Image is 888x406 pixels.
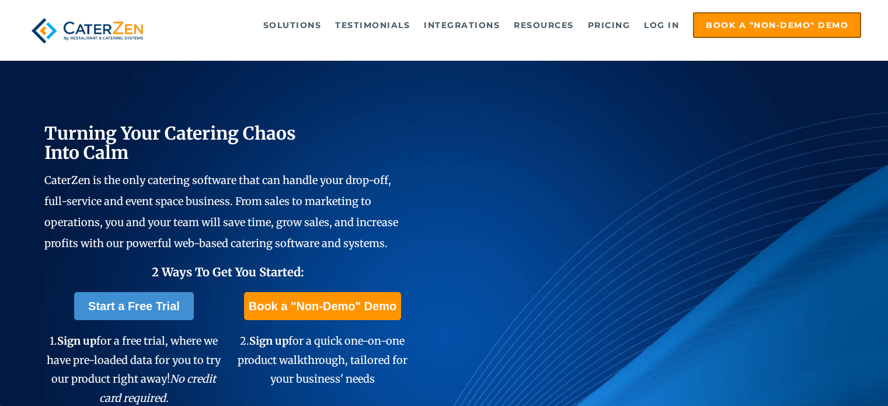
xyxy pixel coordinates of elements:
span: CaterZen is the only catering software that can handle your drop-off, full-service and event spac... [44,173,398,250]
a: Testimonials [329,13,416,37]
span: Sign up [57,334,96,348]
span: Turning Your Catering Chaos Into Calm [44,122,296,164]
span: 1. for a free trial, where we have pre-loaded data for you to try our product right away! [47,334,221,404]
a: Log in [638,13,685,37]
em: No credit card required. [99,372,217,404]
a: Resources [508,13,580,37]
a: Solutions [257,13,328,37]
span: Sign up [249,334,288,348]
div: Navigation Menu [169,12,861,38]
a: Integrations [418,13,506,37]
img: caterzen [27,12,148,49]
span: 2. for a quick one-on-one product walkthrough, tailored for your business' needs [238,334,408,386]
a: Book a "Non-Demo" Demo [693,12,861,38]
a: Start a Free Trial [74,292,194,320]
span: 2 Ways To Get You Started: [152,265,304,279]
a: Book a "Non-Demo" Demo [244,292,401,320]
iframe: Help widget launcher [784,360,875,393]
a: Pricing [582,13,636,37]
